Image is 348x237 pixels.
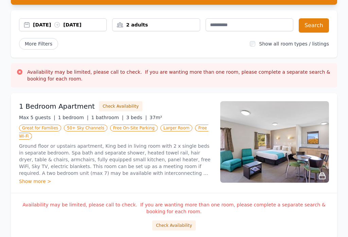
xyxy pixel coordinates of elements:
[126,115,147,120] span: 3 beds |
[112,21,199,28] div: 2 adults
[19,143,212,177] p: Ground floor or upstairs apartment, King bed in living room with 2 x single beds in separate bedr...
[19,125,61,131] span: Great for Families
[19,115,55,120] span: Max 5 guests |
[33,21,106,28] div: [DATE] [DATE]
[110,125,158,131] span: Free On-Site Parking
[99,101,142,111] button: Check Availability
[160,125,193,131] span: Larger Room
[91,115,123,120] span: 1 bathroom |
[19,102,95,111] h3: 1 Bedroom Apartment
[19,201,329,215] p: Availability may be limited, please call to check. If you are wanting more than one room, please ...
[58,115,89,120] span: 1 bedroom |
[150,115,162,120] span: 37m²
[64,125,107,131] span: 50+ Sky Channels
[19,38,58,50] span: More Filters
[259,41,329,47] label: Show all room types / listings
[27,69,332,82] h3: Availability may be limited, please call to check. If you are wanting more than one room, please ...
[152,220,196,231] button: Check Availability
[299,18,329,33] button: Search
[19,178,212,185] div: Show more >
